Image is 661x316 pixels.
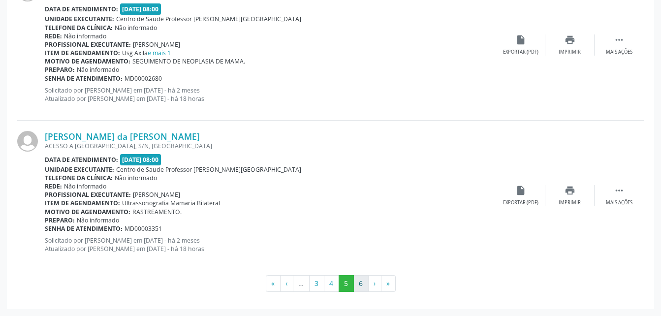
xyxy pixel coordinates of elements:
b: Senha de atendimento: [45,224,123,233]
b: Item de agendamento: [45,49,120,57]
button: Go to last page [381,275,396,292]
span: [DATE] 08:00 [120,154,161,165]
p: Solicitado por [PERSON_NAME] em [DATE] - há 2 meses Atualizado por [PERSON_NAME] em [DATE] - há 1... [45,236,496,253]
b: Data de atendimento: [45,5,118,13]
b: Preparo: [45,65,75,74]
div: Imprimir [559,49,581,56]
i: print [565,34,575,45]
button: Go to previous page [280,275,293,292]
span: Usg Axila [122,49,171,57]
span: Ultrassonografia Mamaria Bilateral [122,199,220,207]
img: img [17,131,38,152]
span: Centro de Saude Professor [PERSON_NAME][GEOGRAPHIC_DATA] [116,165,301,174]
p: Solicitado por [PERSON_NAME] em [DATE] - há 2 meses Atualizado por [PERSON_NAME] em [DATE] - há 1... [45,86,496,103]
span: MD00003351 [125,224,162,233]
i: insert_drive_file [515,185,526,196]
button: Go to next page [368,275,381,292]
button: Go to page 6 [353,275,369,292]
span: [DATE] 08:00 [120,3,161,15]
div: Exportar (PDF) [503,49,538,56]
div: Imprimir [559,199,581,206]
b: Data de atendimento: [45,156,118,164]
ul: Pagination [17,275,644,292]
i: insert_drive_file [515,34,526,45]
b: Preparo: [45,216,75,224]
b: Motivo de agendamento: [45,57,130,65]
span: RASTREAMENTO. [132,208,182,216]
span: Centro de Saude Professor [PERSON_NAME][GEOGRAPHIC_DATA] [116,15,301,23]
div: Exportar (PDF) [503,199,538,206]
button: Go to page 5 [339,275,354,292]
b: Unidade executante: [45,15,114,23]
span: MD00002680 [125,74,162,83]
span: Não informado [77,216,119,224]
span: Não informado [115,174,157,182]
b: Senha de atendimento: [45,74,123,83]
b: Profissional executante: [45,40,131,49]
span: SEGUIMENTO DE NEOPLASIA DE MAMA. [132,57,245,65]
b: Telefone da clínica: [45,24,113,32]
b: Unidade executante: [45,165,114,174]
span: [PERSON_NAME] [133,190,180,199]
i: print [565,185,575,196]
span: Não informado [64,182,106,190]
b: Profissional executante: [45,190,131,199]
b: Rede: [45,182,62,190]
b: Motivo de agendamento: [45,208,130,216]
a: e mais 1 [148,49,171,57]
span: Não informado [115,24,157,32]
a: [PERSON_NAME] da [PERSON_NAME] [45,131,200,142]
button: Go to page 4 [324,275,339,292]
span: Não informado [77,65,119,74]
div: Mais ações [606,49,632,56]
b: Telefone da clínica: [45,174,113,182]
div: ACESSO A [GEOGRAPHIC_DATA], S/N, [GEOGRAPHIC_DATA] [45,142,496,150]
button: Go to page 3 [309,275,324,292]
button: Go to first page [266,275,281,292]
div: Mais ações [606,199,632,206]
i:  [614,185,625,196]
span: Não informado [64,32,106,40]
span: [PERSON_NAME] [133,40,180,49]
b: Item de agendamento: [45,199,120,207]
i:  [614,34,625,45]
b: Rede: [45,32,62,40]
